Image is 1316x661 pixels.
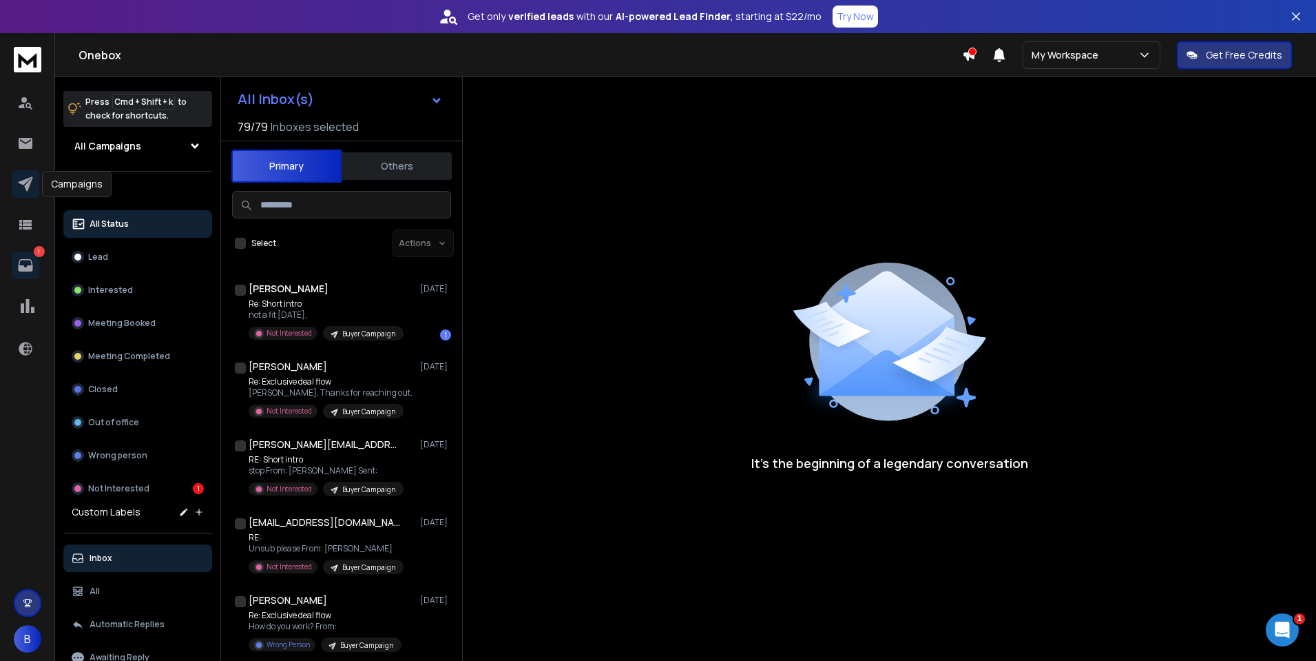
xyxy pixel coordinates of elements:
[90,218,129,230] p: All Status
[34,246,45,257] p: 1
[227,85,454,113] button: All Inbox(s)
[74,139,141,153] h1: All Campaigns
[238,119,268,135] span: 79 / 79
[238,92,314,106] h1: All Inbox(s)
[249,282,328,296] h1: [PERSON_NAME]
[90,619,165,630] p: Automatic Replies
[249,543,404,554] p: Unsub please From: [PERSON_NAME]
[1266,613,1299,647] iframe: Intercom live chat
[14,625,41,653] button: B
[63,243,212,271] button: Lead
[468,10,822,23] p: Get only with our starting at $22/mo
[249,621,401,632] p: How do you work? From:
[251,238,276,249] label: Select
[249,532,404,543] p: RE:
[833,6,878,28] button: Try Now
[751,454,1028,473] p: It’s the beginning of a legendary conversation
[249,298,404,309] p: Re: Short intro
[249,376,412,387] p: Re: Exclusive deal flow
[63,343,212,370] button: Meeting Completed
[88,252,108,263] p: Lead
[420,595,451,606] p: [DATE]
[1177,41,1292,69] button: Get Free Credits
[267,328,312,338] p: Not Interested
[88,285,133,296] p: Interested
[12,252,39,279] a: 1
[90,586,100,597] p: All
[85,95,187,123] p: Press to check for shortcuts.
[63,409,212,436] button: Out of office
[249,454,404,465] p: RE: Short intro
[420,517,451,528] p: [DATE]
[72,505,140,519] h3: Custom Labels
[420,439,451,450] p: [DATE]
[267,640,310,650] p: Wrong Person
[63,276,212,304] button: Interested
[88,318,156,329] p: Meeting Booked
[90,553,112,564] p: Inbox
[267,484,312,494] p: Not Interested
[88,351,170,362] p: Meeting Completed
[63,578,212,605] button: All
[14,47,41,72] img: logo
[249,516,400,529] h1: [EMAIL_ADDRESS][DOMAIN_NAME]
[249,465,404,476] p: stop From: [PERSON_NAME] Sent:
[88,384,118,395] p: Closed
[249,309,404,321] p: not a fit [DATE],
[63,309,212,337] button: Meeting Booked
[88,483,149,494] p: Not Interested
[420,361,451,372] p: [DATE]
[249,387,412,398] p: [PERSON_NAME], Thanks for reaching out.
[88,450,147,461] p: Wrong person
[342,485,395,495] p: Buyer Campaign
[249,593,327,607] h1: [PERSON_NAME]
[63,183,212,202] h3: Filters
[420,283,451,294] p: [DATE]
[63,611,212,638] button: Automatic Replies
[440,329,451,340] div: 1
[342,407,395,417] p: Buyer Campaign
[342,329,395,339] p: Buyer Campaign
[508,10,574,23] strong: verified leads
[837,10,874,23] p: Try Now
[42,171,112,197] div: Campaigns
[63,442,212,469] button: Wrong person
[63,376,212,403] button: Closed
[616,10,733,23] strong: AI-powered Lead Finder,
[342,562,395,573] p: Buyer Campaign
[249,610,401,621] p: Re: Exclusive deal flow
[79,47,962,63] h1: Onebox
[193,483,204,494] div: 1
[271,119,359,135] h3: Inboxes selected
[340,640,393,651] p: Buyer Campaign
[342,151,452,181] button: Others
[63,132,212,160] button: All Campaigns
[1294,613,1305,624] span: 1
[63,545,212,572] button: Inbox
[112,94,175,110] span: Cmd + Shift + k
[249,360,327,374] h1: [PERSON_NAME]
[63,475,212,502] button: Not Interested1
[267,406,312,416] p: Not Interested
[88,417,139,428] p: Out of office
[63,210,212,238] button: All Status
[1206,48,1282,62] p: Get Free Credits
[249,438,400,451] h1: [PERSON_NAME][EMAIL_ADDRESS][DOMAIN_NAME]
[1032,48,1104,62] p: My Workspace
[267,562,312,572] p: Not Interested
[231,150,342,183] button: Primary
